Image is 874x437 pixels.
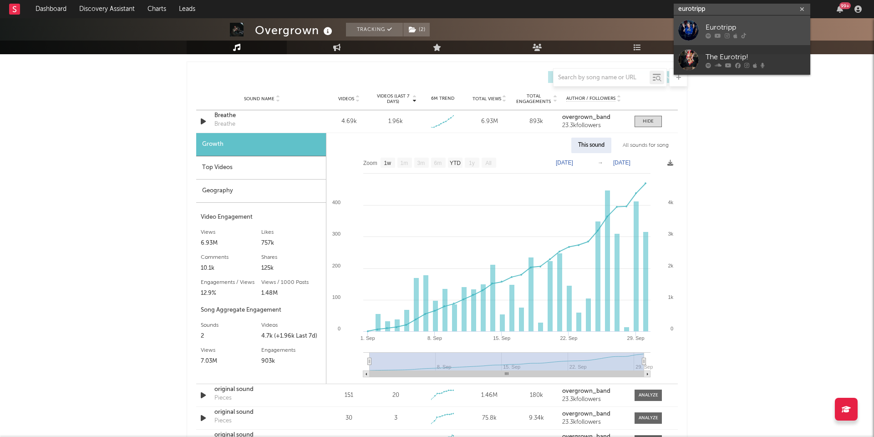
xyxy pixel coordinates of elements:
[214,385,310,394] a: original sound
[706,51,806,62] div: The Eurotrip!
[562,411,625,417] a: overgrown_band
[556,159,573,166] text: [DATE]
[375,93,412,104] span: Videos (last 7 days)
[485,160,491,166] text: All
[201,356,261,367] div: 7.03M
[674,15,810,45] a: Eurotripp
[214,111,310,120] a: Breathe
[403,23,430,36] button: (2)
[214,408,310,417] a: original sound
[332,231,340,236] text: 300
[201,277,261,288] div: Engagements / Views
[668,231,673,236] text: 3k
[346,23,403,36] button: Tracking
[392,391,399,400] div: 20
[361,335,375,341] text: 1. Sep
[562,411,610,417] strong: overgrown_band
[422,95,464,102] div: 6M Trend
[635,364,653,370] text: 29. Sep
[515,117,558,126] div: 893k
[328,391,370,400] div: 151
[201,238,261,249] div: 6.93M
[468,414,511,423] div: 75.8k
[562,419,625,426] div: 23.3k followers
[255,23,335,38] div: Overgrown
[261,277,322,288] div: Views / 1000 Posts
[261,331,322,342] div: 4.7k (+1.96k Last 7d)
[261,288,322,299] div: 1.48M
[839,2,851,9] div: 99 +
[613,159,630,166] text: [DATE]
[201,227,261,238] div: Views
[674,4,810,15] input: Search for artists
[261,320,322,331] div: Videos
[427,335,442,341] text: 8. Sep
[363,160,377,166] text: Zoom
[668,294,673,300] text: 1k
[201,252,261,263] div: Comments
[562,123,625,129] div: 23.3k followers
[674,45,810,75] a: The Eurotrip!
[468,391,511,400] div: 1.46M
[244,96,274,102] span: Sound Name
[384,160,391,166] text: 1w
[515,93,552,104] span: Total Engagements
[417,160,425,166] text: 3m
[214,120,235,129] div: Breathe
[562,388,625,395] a: overgrown_band
[214,416,232,426] div: Pieces
[434,160,442,166] text: 6m
[668,263,673,268] text: 2k
[616,138,676,153] div: All sounds for song
[332,263,340,268] text: 200
[473,96,501,102] span: Total Views
[598,159,603,166] text: →
[560,335,577,341] text: 22. Sep
[515,391,558,400] div: 180k
[261,263,322,274] div: 125k
[450,160,461,166] text: YTD
[196,133,326,156] div: Growth
[706,22,806,33] div: Eurotripp
[328,117,370,126] div: 4.69k
[562,114,610,120] strong: overgrown_band
[261,356,322,367] div: 903k
[201,320,261,331] div: Sounds
[671,326,673,331] text: 0
[562,114,625,121] a: overgrown_band
[196,156,326,180] div: Top Videos
[261,238,322,249] div: 757k
[201,263,261,274] div: 10.1k
[469,160,475,166] text: 1y
[261,345,322,356] div: Engagements
[338,96,354,102] span: Videos
[196,180,326,203] div: Geography
[261,252,322,263] div: Shares
[332,200,340,205] text: 400
[332,294,340,300] text: 100
[571,138,611,153] div: This sound
[388,117,403,126] div: 1.96k
[401,160,408,166] text: 1m
[403,23,430,36] span: ( 2 )
[394,414,397,423] div: 3
[837,5,843,13] button: 99+
[554,74,650,82] input: Search by song name or URL
[201,305,321,316] div: Song Aggregate Engagement
[627,335,645,341] text: 29. Sep
[261,227,322,238] div: Likes
[562,388,610,394] strong: overgrown_band
[201,288,261,299] div: 12.9%
[468,117,511,126] div: 6.93M
[562,396,625,403] div: 23.3k followers
[214,394,232,403] div: Pieces
[201,212,321,223] div: Video Engagement
[201,345,261,356] div: Views
[566,96,615,102] span: Author / Followers
[515,414,558,423] div: 9.34k
[328,414,370,423] div: 30
[668,200,673,205] text: 4k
